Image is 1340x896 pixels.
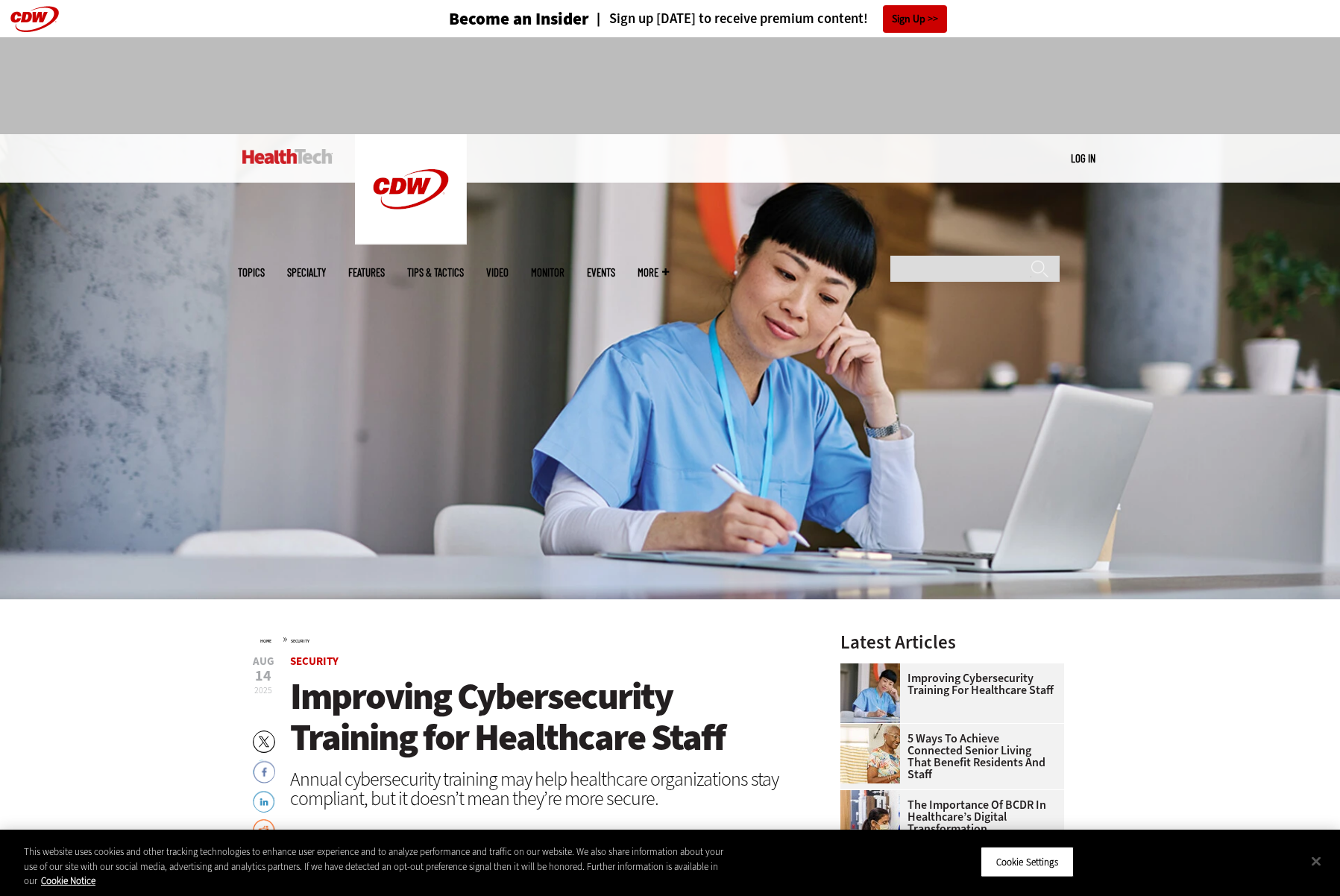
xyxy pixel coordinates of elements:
[393,10,589,28] a: Become an Insider
[399,52,942,119] iframe: advertisement
[1071,151,1095,166] div: User menu
[638,267,669,278] span: More
[355,134,467,244] img: Home
[290,654,339,669] a: Security
[290,672,725,762] span: Improving Cybersecurity Training for Healthcare Staff
[253,669,274,684] span: 14
[1071,151,1095,165] a: Log in
[883,5,947,33] a: Sign Up
[840,790,908,802] a: Doctors reviewing tablet
[840,724,908,736] a: Networking Solutions for Senior Living
[1300,845,1333,877] button: Close
[840,799,1055,835] a: The Importance of BCDR in Healthcare’s Digital Transformation
[287,267,326,278] span: Specialty
[840,724,900,783] img: Networking Solutions for Senior Living
[840,663,908,675] a: nurse studying on computer
[407,267,464,278] a: Tips & Tactics
[238,267,265,278] span: Topics
[589,12,868,26] a: Sign up [DATE] to receive premium content!
[260,633,802,645] div: »
[253,656,274,667] span: Aug
[242,149,333,164] img: Home
[531,267,564,278] a: MonITor
[840,790,900,850] img: Doctors reviewing tablet
[291,638,309,644] a: Security
[981,846,1074,877] button: Cookie Settings
[348,267,385,278] a: Features
[449,10,589,28] h3: Become an Insider
[355,233,467,248] a: CDW
[840,733,1055,780] a: 5 Ways to Achieve Connected Senior Living That Benefit Residents and Staff
[260,638,271,644] a: Home
[587,267,615,278] a: Events
[41,874,95,887] a: More information about your privacy
[840,663,900,723] img: nurse studying on computer
[290,769,802,808] div: Annual cybersecurity training may help healthcare organizations stay compliant, but it doesn’t me...
[254,684,272,696] span: 2025
[486,267,509,278] a: Video
[840,672,1055,696] a: Improving Cybersecurity Training for Healthcare Staff
[24,845,737,889] div: This website uses cookies and other tracking technologies to enhance user experience and to analy...
[840,633,1064,652] h3: Latest Articles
